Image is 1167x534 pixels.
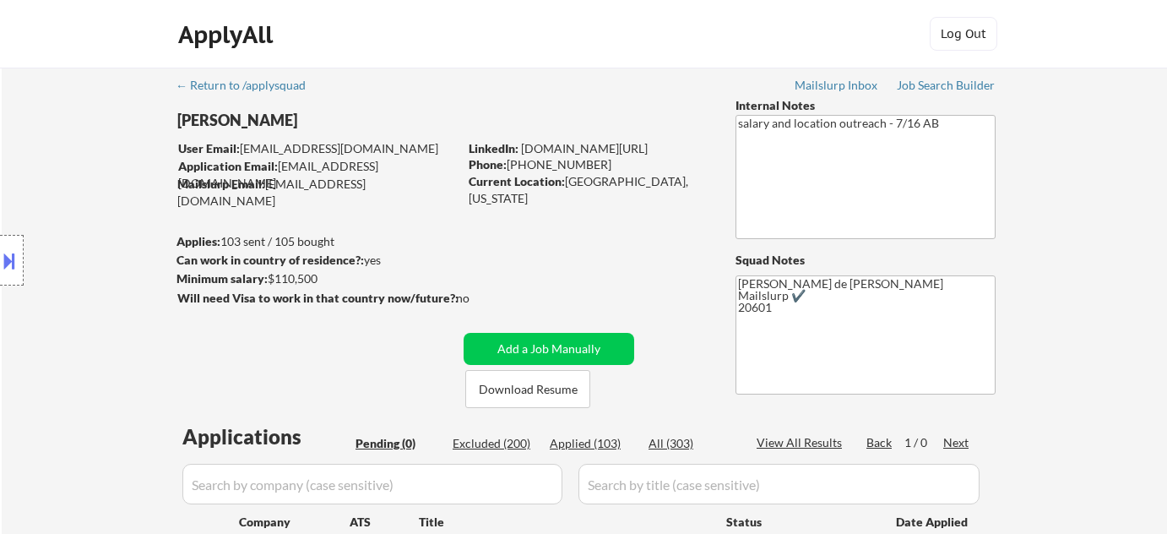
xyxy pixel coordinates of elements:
button: Log Out [930,17,997,51]
div: Job Search Builder [897,79,996,91]
div: [PHONE_NUMBER] [469,156,708,173]
a: Job Search Builder [897,79,996,95]
div: View All Results [757,434,847,451]
strong: Current Location: [469,174,565,188]
div: Company [239,514,350,531]
div: Back [866,434,893,451]
div: [EMAIL_ADDRESS][DOMAIN_NAME] [178,140,458,157]
div: [EMAIL_ADDRESS][DOMAIN_NAME] [178,158,458,191]
strong: LinkedIn: [469,141,518,155]
div: $110,500 [176,270,458,287]
strong: Will need Visa to work in that country now/future?: [177,291,459,305]
div: [GEOGRAPHIC_DATA], [US_STATE] [469,173,708,206]
div: Applications [182,427,350,447]
a: ← Return to /applysquad [176,79,322,95]
div: Squad Notes [735,252,996,269]
div: Date Applied [896,514,970,531]
div: Applied (103) [550,435,634,452]
div: ← Return to /applysquad [176,79,322,91]
div: yes [176,252,453,269]
a: [DOMAIN_NAME][URL] [521,141,648,155]
div: Internal Notes [735,97,996,114]
div: [EMAIL_ADDRESS][DOMAIN_NAME] [177,176,458,209]
div: Title [419,514,710,531]
button: Add a Job Manually [464,333,634,365]
div: Excluded (200) [453,435,537,452]
strong: Phone: [469,157,507,172]
div: Next [943,434,970,451]
div: 1 / 0 [904,434,943,451]
div: ATS [350,514,419,531]
div: ApplyAll [178,20,278,49]
input: Search by company (case sensitive) [182,464,562,504]
div: All (303) [649,435,733,452]
div: 103 sent / 105 bought [176,233,458,250]
div: Pending (0) [356,435,440,452]
div: [PERSON_NAME] [177,110,524,131]
button: Download Resume [465,370,590,408]
a: Mailslurp Inbox [795,79,879,95]
input: Search by title (case sensitive) [578,464,980,504]
div: Mailslurp Inbox [795,79,879,91]
div: no [456,290,504,307]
